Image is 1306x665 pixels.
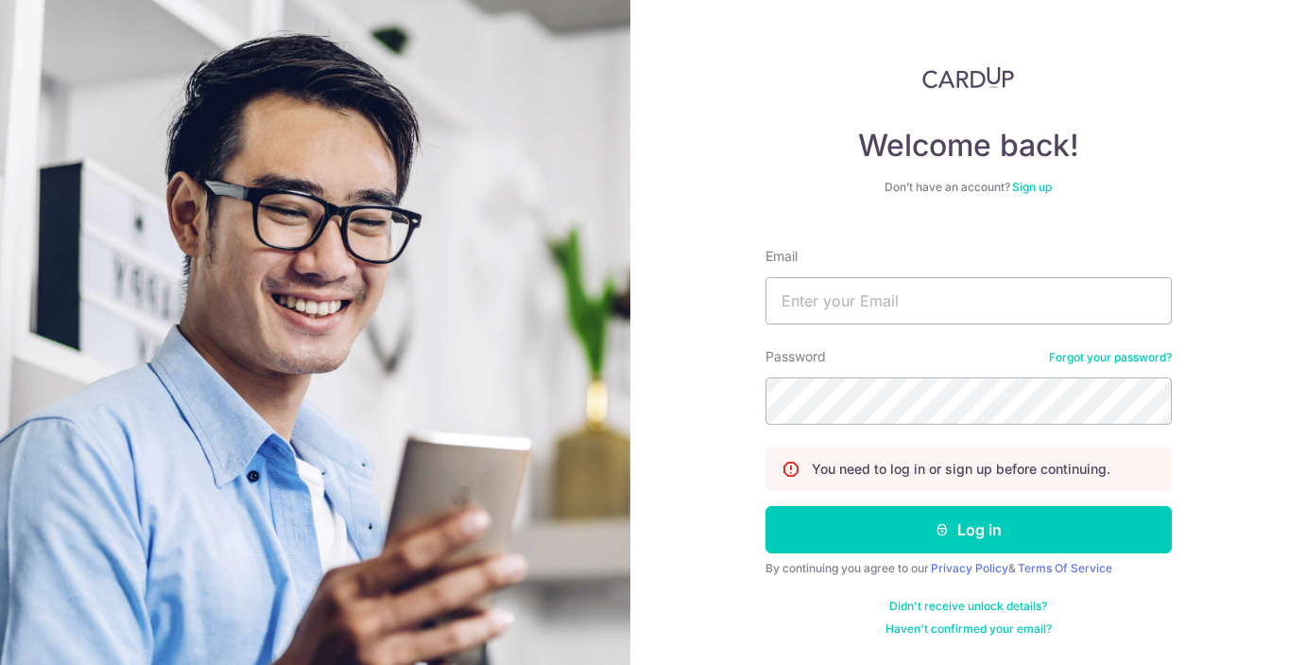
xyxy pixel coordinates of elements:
[765,127,1172,165] h4: Welcome back!
[812,460,1110,479] p: You need to log in or sign up before continuing.
[885,621,1052,637] a: Haven't confirmed your email?
[765,180,1172,195] div: Don’t have an account?
[765,247,798,266] label: Email
[765,561,1172,576] div: By continuing you agree to our &
[765,506,1172,553] button: Log in
[922,66,1015,89] img: CardUp Logo
[931,561,1008,575] a: Privacy Policy
[1012,180,1052,194] a: Sign up
[765,277,1172,324] input: Enter your Email
[765,347,826,366] label: Password
[1018,561,1112,575] a: Terms Of Service
[1049,350,1172,365] a: Forgot your password?
[889,599,1047,614] a: Didn't receive unlock details?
